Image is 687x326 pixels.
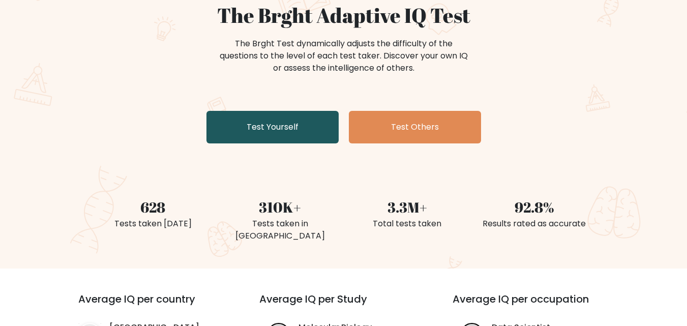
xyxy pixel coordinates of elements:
a: Test Others [349,111,481,143]
div: The Brght Test dynamically adjusts the difficulty of the questions to the level of each test take... [217,38,471,74]
div: Tests taken [DATE] [96,218,211,230]
div: 310K+ [223,196,338,218]
div: Total tests taken [350,218,465,230]
div: 628 [96,196,211,218]
a: Test Yourself [206,111,339,143]
h1: The Brght Adaptive IQ Test [96,3,592,27]
h3: Average IQ per occupation [453,293,621,317]
div: Tests taken in [GEOGRAPHIC_DATA] [223,218,338,242]
h3: Average IQ per Study [259,293,428,317]
div: 92.8% [477,196,592,218]
h3: Average IQ per country [78,293,223,317]
div: Results rated as accurate [477,218,592,230]
div: 3.3M+ [350,196,465,218]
